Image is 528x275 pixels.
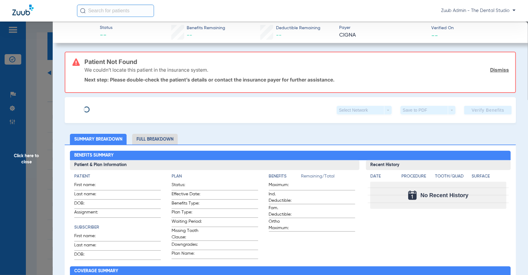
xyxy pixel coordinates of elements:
span: CIGNA [339,31,426,39]
h3: Recent History [366,160,511,170]
span: Remaining/Total [301,173,355,182]
p: Next step: Please double-check the patient’s details or contact the insurance payer for further a... [84,77,509,83]
app-breakdown-title: Procedure [401,173,433,182]
span: No Recent History [420,192,469,198]
li: Full Breakdown [132,134,178,145]
app-breakdown-title: Benefits [269,173,301,182]
h4: Benefits [269,173,301,180]
h4: Tooth/Quad [435,173,469,180]
h4: Subscriber [74,224,161,231]
span: First name: [74,182,104,190]
h4: Date [370,173,396,180]
span: -- [100,31,112,40]
span: Verified On [431,25,518,31]
span: Maximum: [269,182,299,190]
h2: Benefits Summary [70,151,510,161]
iframe: Chat Widget [497,245,528,275]
img: error-icon [72,58,80,66]
h3: Patient Not Found [84,59,509,65]
span: Benefits Remaining [187,25,225,31]
span: Last name: [74,242,104,250]
span: Plan Type: [172,209,202,217]
span: Effective Date: [172,191,202,199]
span: Status [100,25,112,31]
img: Zuub Logo [12,5,34,15]
app-breakdown-title: Surface [472,173,506,182]
span: DOB: [74,200,104,209]
span: Plan Name: [172,250,202,259]
span: Last name: [74,191,104,199]
span: Assignment: [74,209,104,217]
h4: Patient [74,173,161,180]
span: Missing Tooth Clause: [172,228,202,241]
input: Search for patients [77,5,154,17]
img: Search Icon [80,8,86,14]
span: Ortho Maximum: [269,218,299,231]
app-breakdown-title: Date [370,173,396,182]
h4: Plan [172,173,258,180]
span: -- [431,32,438,38]
span: Ind. Deductible: [269,191,299,204]
span: -- [187,33,193,38]
span: Waiting Period: [172,218,202,227]
h3: Patient & Plan Information [70,160,359,170]
span: Zuub Admin - The Dental Studio [441,8,516,14]
span: DOB: [74,251,104,260]
span: Fam. Deductible: [269,205,299,218]
span: First name: [74,233,104,241]
span: Status: [172,182,202,190]
span: Downgrades: [172,241,202,250]
span: Benefits Type: [172,200,202,209]
a: Dismiss [490,67,509,73]
app-breakdown-title: Tooth/Quad [435,173,469,182]
img: Calendar [408,191,417,200]
h4: Surface [472,173,506,180]
span: -- [276,33,282,38]
li: Summary Breakdown [70,134,127,145]
h4: Procedure [401,173,433,180]
span: Deductible Remaining [276,25,320,31]
span: Payer [339,25,426,31]
p: We couldn’t locate this patient in the insurance system. [84,67,208,73]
